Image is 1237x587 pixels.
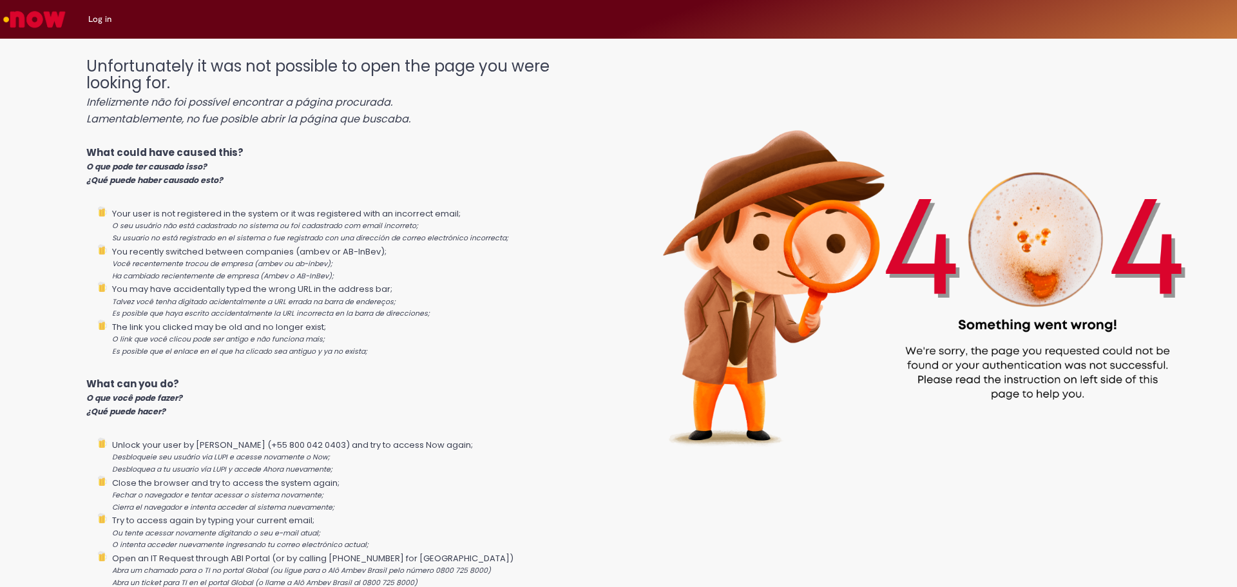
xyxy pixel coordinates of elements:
[86,161,207,172] i: O que pode ter causado isso?
[112,233,508,243] i: Su usuario no está registrado en el sistema o fue registrado con una dirección de correo electrón...
[112,452,330,462] i: Desbloqueie seu usuário via LUPI e acesse novamente o Now;
[112,320,604,358] li: The link you clicked may be old and no longer exist;
[112,566,491,575] i: Abra um chamado para o TI no portal Global (ou ligue para o Alô Ambev Brasil pelo número 0800 725...
[1,6,68,32] img: ServiceNow
[112,465,332,474] i: Desbloquea a tu usuario vía LUPI y accede Ahora nuevamente;
[86,175,223,186] i: ¿Qué puede haber causado esto?
[86,58,604,126] h1: Unfortunately it was not possible to open the page you were looking for.
[86,95,392,110] i: Infelizmente não foi possível encontrar a página procurada.
[604,45,1237,486] img: 404_ambev_new.png
[112,540,369,550] i: O intenta acceder nuevamente ingresando tu correo electrónico actual;
[112,490,323,500] i: Fechar o navegador e tentar acessar o sistema novamente;
[112,206,604,244] li: Your user is not registered in the system or it was registered with an incorrect email;
[112,297,396,307] i: Talvez você tenha digitado acidentalmente a URL errada na barra de endereços;
[112,259,332,269] i: Você recentemente trocou de empresa (ambev ou ab-inbev);
[112,309,430,318] i: Es posible que haya escrito accidentalmente la URL incorrecta en la barra de direcciones;
[112,244,604,282] li: You recently switched between companies (ambev or AB-InBev);
[112,347,367,356] i: Es posible que el enlace en el que ha clicado sea antiguo y ya no exista;
[112,513,604,551] li: Try to access again by typing your current email;
[112,221,418,231] i: O seu usuário não está cadastrado no sistema ou foi cadastrado com email incorreto;
[112,282,604,320] li: You may have accidentally typed the wrong URL in the address bar;
[86,377,604,418] p: What can you do?
[112,334,325,344] i: O link que você clicou pode ser antigo e não funciona mais;
[112,438,604,476] li: Unlock your user by [PERSON_NAME] (+55 800 042 0403) and try to access Now again;
[112,528,320,538] i: Ou tente acessar novamente digitando o seu e-mail atual;
[86,392,182,403] i: O que você pode fazer?
[86,406,166,417] i: ¿Qué puede hacer?
[112,271,334,281] i: Ha cambiado recientemente de empresa (Ambev o AB-InBev);
[112,503,334,512] i: Cierra el navegador e intenta acceder al sistema nuevamente;
[112,476,604,514] li: Close the browser and try to access the system again;
[86,146,604,187] p: What could have caused this?
[86,111,410,126] i: Lamentablemente, no fue posible abrir la página que buscaba.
